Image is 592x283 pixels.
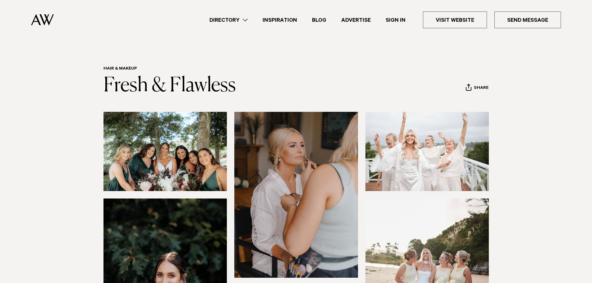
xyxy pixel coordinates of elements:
a: Visit Website [423,11,487,28]
a: Blog [305,16,334,24]
a: Advertise [334,16,378,24]
a: Sign In [378,16,413,24]
button: Share [466,84,489,93]
a: Hair & Makeup [103,66,137,71]
img: Auckland Weddings Logo [31,14,54,25]
span: Share [474,85,489,91]
a: Fresh & Flawless [103,76,236,96]
a: Inspiration [255,16,305,24]
a: Send Message [494,11,561,28]
a: Directory [202,16,255,24]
